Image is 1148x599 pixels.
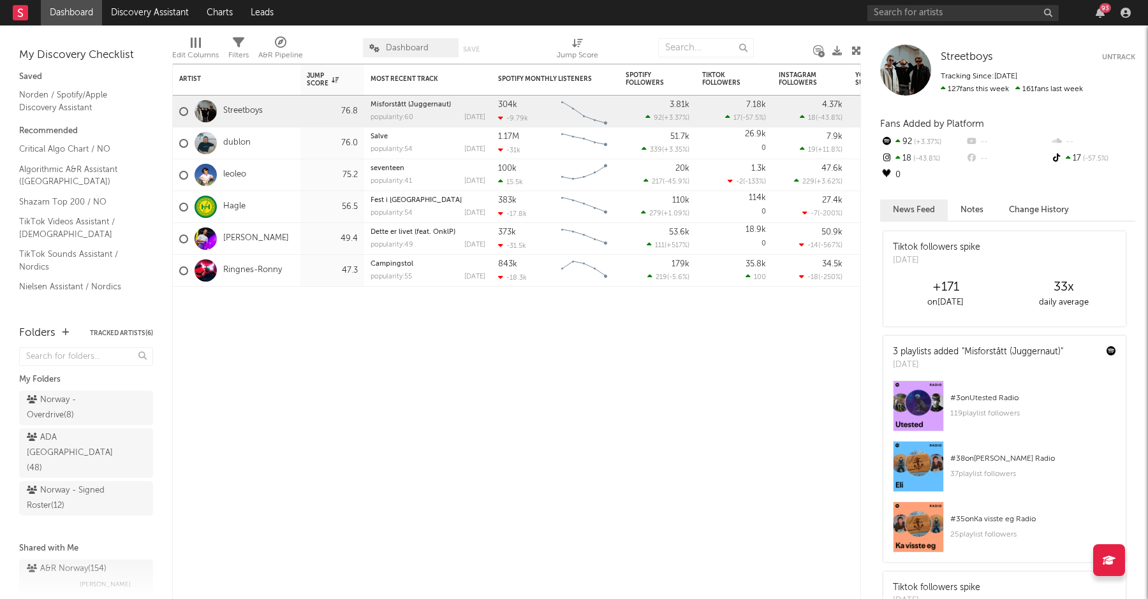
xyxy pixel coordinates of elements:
[650,147,662,154] span: 339
[827,133,843,141] div: 7.9k
[807,274,818,281] span: -18
[258,48,303,63] div: A&R Pipeline
[80,577,131,592] span: [PERSON_NAME]
[371,242,413,249] div: popularity: 49
[800,113,843,122] div: ( )
[258,32,303,69] div: A&R Pipeline
[665,178,688,185] span: -45.9 %
[799,241,843,249] div: ( )
[556,96,613,127] svg: Chart title
[172,32,219,69] div: Edit Columns
[498,75,594,83] div: Spotify Monthly Listeners
[386,44,429,52] span: Dashboard
[1004,295,1122,310] div: daily average
[965,134,1050,150] div: --
[749,194,766,202] div: 114k
[880,134,965,150] div: 92
[948,199,996,220] button: Notes
[746,260,766,268] div: 35.8k
[464,210,485,217] div: [DATE]
[19,48,153,63] div: My Discovery Checklist
[654,115,662,122] span: 92
[498,146,520,154] div: -31k
[223,138,251,148] a: dublon
[1100,3,1111,13] div: 93
[307,168,358,183] div: 75.2
[818,115,841,122] span: -43.8 %
[669,274,688,281] span: -5.6 %
[371,133,388,140] a: Salve
[880,167,965,184] div: 0
[893,581,980,595] div: Tiktok followers spike
[802,209,843,217] div: ( )
[19,481,153,516] a: Norway - Signed Roster(12)
[821,164,843,173] div: 47.6k
[883,380,1126,441] a: #3onUtested Radio119playlist followers
[626,71,670,87] div: Spotify Followers
[228,32,249,69] div: Filters
[498,273,527,282] div: -18.3k
[19,195,140,209] a: Shazam Top 200 / NO
[371,101,485,108] div: Misforstått (Juggernaut)
[675,164,689,173] div: 20k
[950,466,1116,482] div: 37 playlist followers
[371,75,466,83] div: Most Recent Track
[371,165,404,172] a: seventeen
[822,101,843,109] div: 4.37k
[464,114,485,121] div: [DATE]
[702,191,766,222] div: 0
[371,273,412,280] div: popularity: 55
[880,150,965,167] div: 18
[307,136,358,151] div: 76.0
[19,88,140,114] a: Norden / Spotify/Apple Discovery Assistant
[498,114,528,122] div: -9.79k
[820,210,841,217] span: -200 %
[647,273,689,281] div: ( )
[746,101,766,109] div: 7.18k
[811,210,818,217] span: -7
[950,451,1116,466] div: # 38 on [PERSON_NAME] Radio
[498,101,517,109] div: 304k
[880,199,948,220] button: News Feed
[371,229,455,236] a: Dette er livet (feat. OnklP)
[19,247,140,273] a: TikTok Sounds Assistant / Nordics
[663,210,688,217] span: +1.09 %
[800,145,843,154] div: ( )
[950,527,1116,542] div: 25 playlist followers
[751,164,766,173] div: 1.3k
[733,115,740,122] span: 17
[658,38,754,57] input: Search...
[867,5,1059,21] input: Search for artists
[702,223,766,254] div: 0
[27,430,117,476] div: ADA [GEOGRAPHIC_DATA] ( 48 )
[19,559,153,594] a: A&R Norway(154)[PERSON_NAME]
[754,274,766,281] span: 100
[464,273,485,280] div: [DATE]
[371,261,485,268] div: Campingstol
[19,347,153,366] input: Search for folders...
[887,280,1004,295] div: +171
[464,178,485,185] div: [DATE]
[702,71,747,87] div: TikTok Followers
[172,48,219,63] div: Edit Columns
[893,359,1063,372] div: [DATE]
[664,115,688,122] span: +3.37 %
[656,274,667,281] span: 219
[498,260,517,268] div: 843k
[855,71,900,87] div: YouTube Subscribers
[816,178,841,185] span: +3.62 %
[371,197,462,204] a: Fest i [GEOGRAPHIC_DATA]
[808,115,816,122] span: 18
[307,72,339,87] div: Jump Score
[645,113,689,122] div: ( )
[307,263,358,278] div: 47.3
[90,330,153,336] button: Tracked Artists(6)
[1050,134,1135,150] div: --
[996,199,1082,220] button: Change History
[1096,8,1105,18] button: 93
[19,372,153,387] div: My Folders
[941,85,1083,93] span: 161 fans last week
[464,242,485,249] div: [DATE]
[556,127,613,159] svg: Chart title
[855,223,919,254] div: 0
